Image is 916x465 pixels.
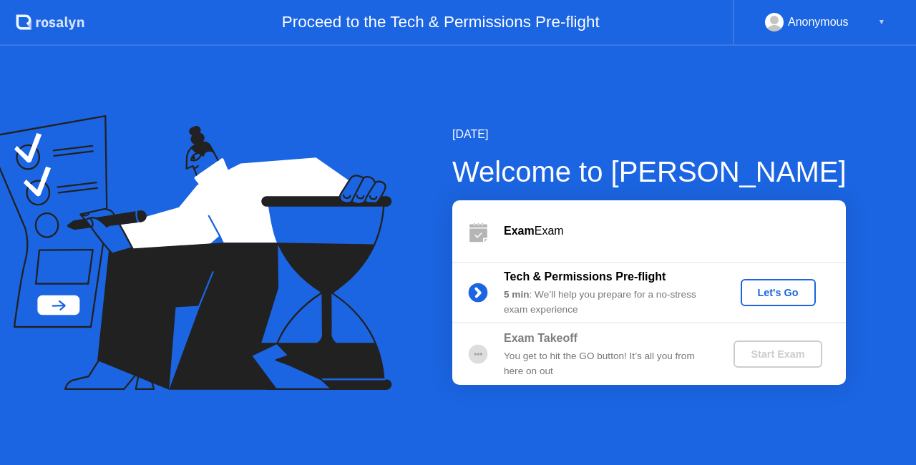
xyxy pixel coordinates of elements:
div: Start Exam [739,348,816,360]
div: Exam [504,222,846,240]
button: Let's Go [741,279,816,306]
div: You get to hit the GO button! It’s all you from here on out [504,349,710,378]
div: Anonymous [788,13,849,31]
div: Let's Go [746,287,810,298]
div: [DATE] [452,126,847,143]
b: Tech & Permissions Pre-flight [504,270,666,283]
b: Exam [504,225,535,237]
b: 5 min [504,289,530,300]
b: Exam Takeoff [504,332,578,344]
div: Welcome to [PERSON_NAME] [452,150,847,193]
div: : We’ll help you prepare for a no-stress exam experience [504,288,710,317]
div: ▼ [878,13,885,31]
button: Start Exam [734,341,822,368]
